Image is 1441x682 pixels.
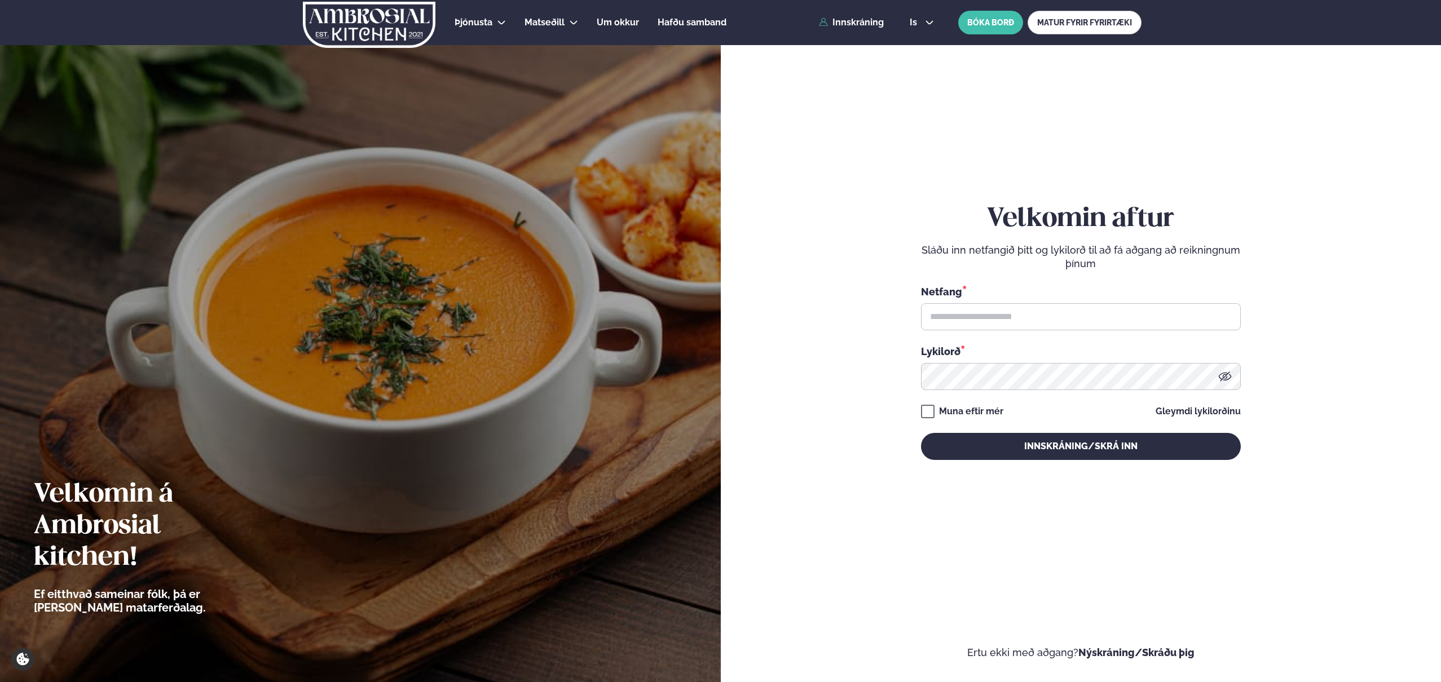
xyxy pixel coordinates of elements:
[455,17,492,28] span: Þjónusta
[597,16,639,29] a: Um okkur
[525,16,565,29] a: Matseðill
[921,433,1241,460] button: Innskráning/Skrá inn
[597,17,639,28] span: Um okkur
[1078,646,1195,658] a: Nýskráning/Skráðu þig
[921,344,1241,358] div: Lykilorð
[819,17,884,28] a: Innskráning
[658,17,726,28] span: Hafðu samband
[11,648,34,671] a: Cookie settings
[921,243,1241,271] p: Sláðu inn netfangið þitt og lykilorð til að fá aðgang að reikningnum þínum
[658,16,726,29] a: Hafðu samband
[1156,407,1241,416] a: Gleymdi lykilorðinu
[921,284,1241,299] div: Netfang
[958,11,1023,34] button: BÓKA BORÐ
[901,18,943,27] button: is
[921,203,1241,235] h2: Velkomin aftur
[910,18,920,27] span: is
[302,2,437,48] img: logo
[34,587,268,614] p: Ef eitthvað sameinar fólk, þá er [PERSON_NAME] matarferðalag.
[525,17,565,28] span: Matseðill
[755,646,1408,659] p: Ertu ekki með aðgang?
[455,16,492,29] a: Þjónusta
[1028,11,1142,34] a: MATUR FYRIR FYRIRTÆKI
[34,479,268,574] h2: Velkomin á Ambrosial kitchen!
